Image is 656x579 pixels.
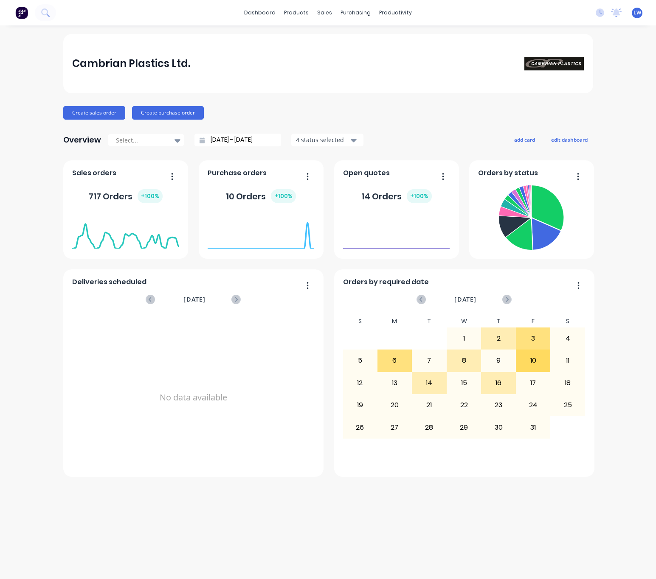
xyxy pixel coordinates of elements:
div: 25 [551,394,585,416]
div: 17 [516,372,550,394]
div: + 100 % [138,189,163,203]
div: 9 [481,350,515,371]
span: [DATE] [454,295,476,304]
div: Overview [63,131,101,148]
div: 5 [343,350,377,371]
div: 4 [551,328,585,349]
div: No data available [72,315,314,480]
div: productivity [375,6,416,19]
div: 26 [343,417,377,438]
div: 2 [481,328,515,349]
span: LW [633,9,641,17]
div: products [280,6,313,19]
div: 14 [412,372,446,394]
img: Cambrian Plastics Ltd. [524,57,584,70]
span: Purchase orders [208,168,267,178]
div: 24 [516,394,550,416]
div: 28 [412,417,446,438]
div: T [412,315,447,327]
a: dashboard [240,6,280,19]
div: 21 [412,394,446,416]
div: S [343,315,377,327]
div: purchasing [336,6,375,19]
div: 15 [447,372,481,394]
div: 29 [447,417,481,438]
button: Create purchase order [132,106,204,120]
span: [DATE] [183,295,206,304]
div: 6 [378,350,412,371]
div: 4 status selected [296,135,349,144]
div: 7 [412,350,446,371]
div: 11 [551,350,585,371]
div: Cambrian Plastics Ltd. [72,55,190,72]
span: Deliveries scheduled [72,277,146,287]
img: Factory [15,6,28,19]
div: 18 [551,372,585,394]
div: 10 [516,350,550,371]
div: 30 [481,417,515,438]
span: Open quotes [343,168,390,178]
div: + 100 % [271,189,296,203]
div: T [481,315,516,327]
div: 19 [343,394,377,416]
div: 3 [516,328,550,349]
button: edit dashboard [546,134,593,145]
div: 717 Orders [89,189,163,203]
div: sales [313,6,336,19]
div: 16 [481,372,515,394]
div: 10 Orders [226,189,296,203]
button: 4 status selected [291,134,363,146]
div: S [550,315,585,327]
div: M [377,315,412,327]
span: Orders by status [478,168,538,178]
div: 1 [447,328,481,349]
div: 8 [447,350,481,371]
div: 27 [378,417,412,438]
div: F [516,315,551,327]
div: 22 [447,394,481,416]
div: 31 [516,417,550,438]
span: Orders by required date [343,277,429,287]
div: 20 [378,394,412,416]
span: Sales orders [72,168,116,178]
div: 13 [378,372,412,394]
div: 23 [481,394,515,416]
button: Create sales order [63,106,125,120]
div: 14 Orders [361,189,432,203]
div: W [447,315,481,327]
div: + 100 % [407,189,432,203]
button: add card [509,134,541,145]
div: 12 [343,372,377,394]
